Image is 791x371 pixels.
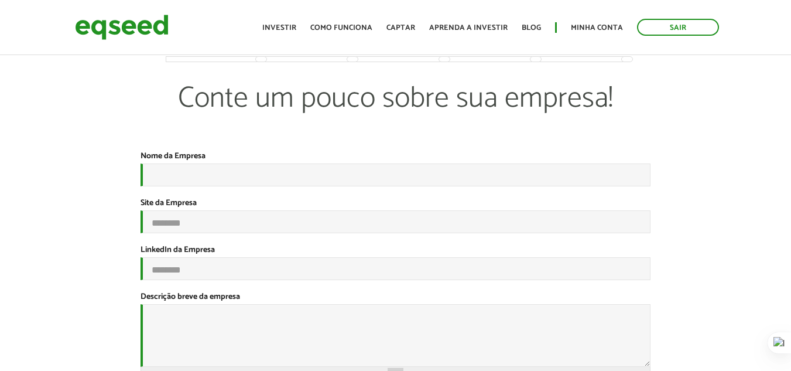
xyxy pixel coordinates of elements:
label: Nome da Empresa [141,152,206,161]
label: Descrição breve da empresa [141,293,240,301]
label: LinkedIn da Empresa [141,246,215,254]
a: Captar [386,24,415,32]
label: Site da Empresa [141,199,197,207]
a: Minha conta [571,24,623,32]
img: EqSeed [75,12,169,43]
a: Investir [262,24,296,32]
p: Conte um pouco sobre sua empresa! [166,81,625,151]
a: Aprenda a investir [429,24,508,32]
a: Blog [522,24,541,32]
a: Sair [637,19,719,36]
a: Como funciona [310,24,372,32]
